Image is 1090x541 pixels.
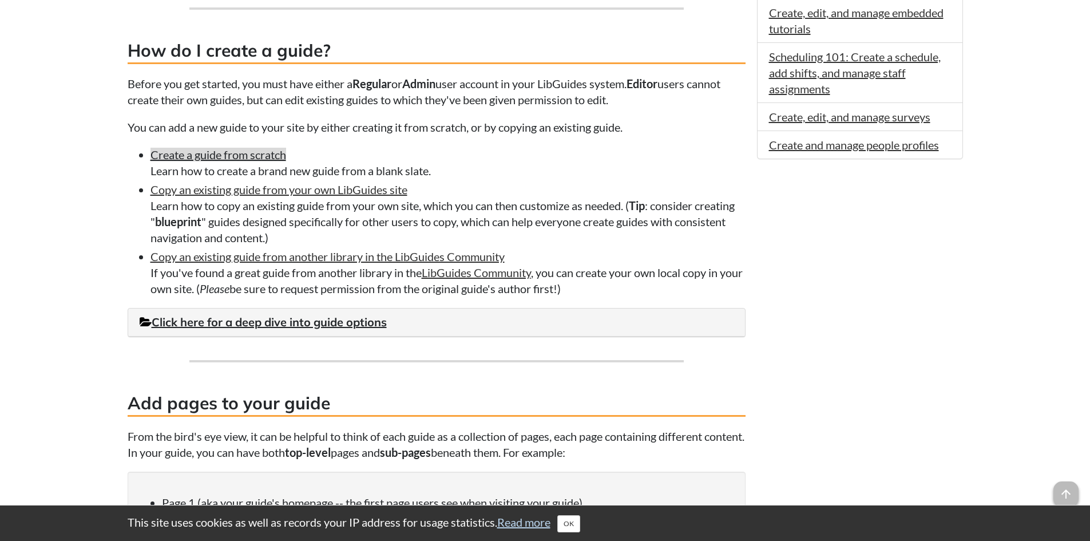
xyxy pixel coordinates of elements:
[150,148,286,161] a: Create a guide from scratch
[116,514,974,532] div: This site uses cookies as well as records your IP address for usage statistics.
[769,6,944,35] a: Create, edit, and manage embedded tutorials
[128,38,746,64] h3: How do I create a guide?
[200,282,229,295] em: Please
[769,138,939,152] a: Create and manage people profiles
[140,315,387,329] a: Click here for a deep dive into guide options
[128,428,746,460] p: From the bird's eye view, it can be helpful to think of each guide as a collection of pages, each...
[769,110,930,124] a: Create, edit, and manage surveys
[402,77,435,90] strong: Admin
[150,181,746,246] li: Learn how to copy an existing guide from your own site, which you can then customize as needed. (...
[285,445,331,459] strong: top-level
[1053,483,1079,496] a: arrow_upward
[150,250,505,263] a: Copy an existing guide from another library in the LibGuides Community
[1053,481,1079,507] span: arrow_upward
[380,445,431,459] strong: sub-pages
[497,515,550,529] a: Read more
[352,77,391,90] strong: Regular
[155,215,201,228] strong: blueprint
[150,248,746,297] li: If you've found a great guide from another library in the , you can create your own local copy in...
[128,119,746,135] p: You can add a new guide to your site by either creating it from scratch, or by copying an existin...
[629,199,645,212] strong: Tip
[128,76,746,108] p: Before you get started, you must have either a or user account in your LibGuides system. users ca...
[128,391,746,417] h3: Add pages to your guide
[557,515,580,532] button: Close
[769,50,941,96] a: Scheduling 101: Create a schedule, add shifts, and manage staff assignments
[150,147,746,179] li: Learn how to create a brand new guide from a blank slate.
[627,77,657,90] strong: Editor
[422,266,531,279] a: LibGuides Community
[150,183,407,196] a: Copy an existing guide from your own LibGuides site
